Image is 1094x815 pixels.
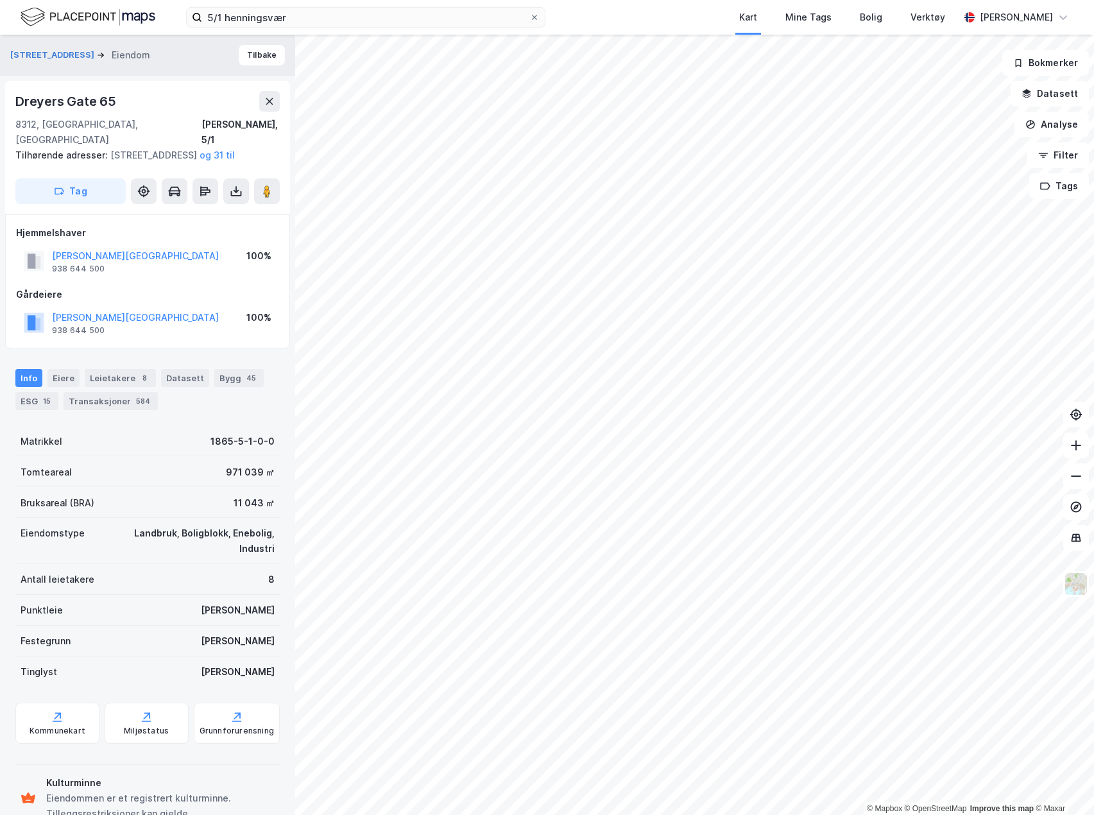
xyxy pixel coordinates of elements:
iframe: Chat Widget [1030,753,1094,815]
button: Bokmerker [1002,50,1089,76]
div: Datasett [161,369,209,387]
div: 8 [268,572,275,587]
span: Tilhørende adresser: [15,150,110,160]
div: Tomteareal [21,465,72,480]
div: 1865-5-1-0-0 [210,434,275,449]
div: Bygg [214,369,264,387]
div: 45 [244,372,259,384]
div: Dreyers Gate 65 [15,91,119,112]
div: Kommunekart [30,726,85,736]
img: logo.f888ab2527a4732fd821a326f86c7f29.svg [21,6,155,28]
button: Analyse [1014,112,1089,137]
div: Kontrollprogram for chat [1030,753,1094,815]
div: Matrikkel [21,434,62,449]
button: Filter [1027,142,1089,168]
button: Tags [1029,173,1089,199]
div: 11 043 ㎡ [234,495,275,511]
img: Z [1064,572,1088,596]
div: Gårdeiere [16,287,279,302]
div: 100% [246,248,271,264]
div: Tinglyst [21,664,57,680]
div: Antall leietakere [21,572,94,587]
div: Transaksjoner [64,392,158,410]
div: Verktøy [910,10,945,25]
div: Festegrunn [21,633,71,649]
button: [STREET_ADDRESS] [10,49,97,62]
div: 8 [138,372,151,384]
div: [PERSON_NAME], 5/1 [201,117,280,148]
div: [PERSON_NAME] [201,603,275,618]
div: Leietakere [85,369,156,387]
div: 584 [133,395,153,407]
div: [PERSON_NAME] [980,10,1053,25]
div: Bolig [860,10,882,25]
div: Eiendom [112,47,150,63]
a: OpenStreetMap [905,804,967,813]
div: Info [15,369,42,387]
div: 8312, [GEOGRAPHIC_DATA], [GEOGRAPHIC_DATA] [15,117,201,148]
div: [PERSON_NAME] [201,633,275,649]
div: Miljøstatus [124,726,169,736]
div: Kart [739,10,757,25]
div: Landbruk, Boligblokk, Enebolig, Industri [100,526,275,556]
div: Mine Tags [785,10,832,25]
button: Tag [15,178,126,204]
div: ESG [15,392,58,410]
div: 938 644 500 [52,264,105,274]
div: 15 [40,395,53,407]
button: Tilbake [239,45,285,65]
div: Grunnforurensning [200,726,274,736]
div: 938 644 500 [52,325,105,336]
div: [STREET_ADDRESS] [15,148,269,163]
button: Datasett [1011,81,1089,107]
div: 971 039 ㎡ [226,465,275,480]
input: Søk på adresse, matrikkel, gårdeiere, leietakere eller personer [202,8,529,27]
div: Eiendomstype [21,526,85,541]
div: [PERSON_NAME] [201,664,275,680]
div: Punktleie [21,603,63,618]
div: Eiere [47,369,80,387]
div: Bruksareal (BRA) [21,495,94,511]
a: Mapbox [867,804,902,813]
a: Improve this map [970,804,1034,813]
div: Hjemmelshaver [16,225,279,241]
div: Kulturminne [46,775,275,791]
div: 100% [246,310,271,325]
